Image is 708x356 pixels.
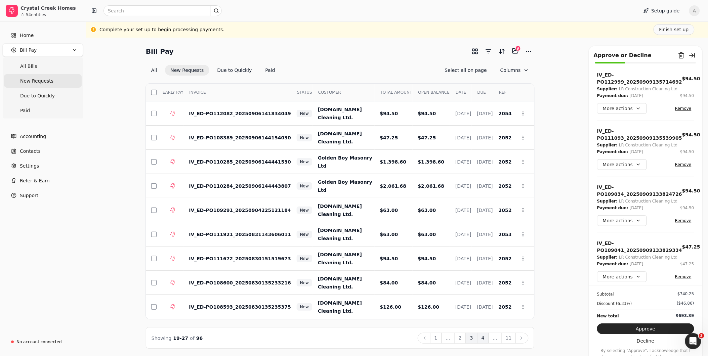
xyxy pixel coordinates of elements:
[597,336,694,346] button: Decline
[455,280,471,285] span: [DATE]
[430,333,442,344] button: 1
[597,323,694,334] button: Approve
[20,78,53,85] span: New Requests
[418,208,436,213] span: $63.00
[99,26,224,33] div: Complete your set up to begin processing payments.
[418,183,445,189] span: $2,061.68
[380,159,407,165] span: $1,398.60
[477,183,493,189] span: [DATE]
[499,256,512,261] span: 2052
[318,155,372,169] span: Golden Boy Masonry Ltd
[189,183,291,189] span: IV_ED-PO110284_20250906144443807
[654,24,695,35] button: Finish set up
[682,240,700,254] button: $47.25
[477,232,493,237] span: [DATE]
[318,300,362,314] span: [DOMAIN_NAME] Cleaning Ltd.
[499,159,512,165] span: 2052
[3,130,83,143] a: Accounting
[300,304,309,310] span: New
[418,89,450,95] span: OPEN BALANCE
[297,89,312,95] span: STATUS
[20,5,80,11] div: Crystal Creek Homes
[20,177,50,184] span: Refer & Earn
[146,65,162,76] button: All
[318,131,362,144] span: [DOMAIN_NAME] Cleaning Ltd.
[597,291,614,298] div: Subtotal
[495,65,534,76] button: Column visibility settings
[597,313,619,319] div: New total
[477,159,493,165] span: [DATE]
[597,254,618,261] div: Supplier:
[146,65,281,76] div: Invoice filter options
[682,128,700,142] button: $94.50
[380,111,398,116] span: $94.50
[499,280,512,285] span: 2052
[380,232,398,237] span: $63.00
[597,86,618,92] div: Supplier:
[477,333,489,344] button: 4
[300,135,309,141] span: New
[619,254,678,261] div: LR Construction Cleaning Ltd
[489,333,502,344] button: ...
[672,161,694,169] button: Remove
[440,65,492,76] button: Select all on page
[597,92,628,99] div: Payment due:
[630,261,643,267] div: [DATE]
[454,333,466,344] button: 2
[455,135,471,140] span: [DATE]
[682,72,700,86] button: $94.50
[597,128,682,142] div: IV_ED-PO111093_20250909135539905
[189,232,291,237] span: IV_ED-PO111921_20250831143606011
[597,271,647,282] button: More actions
[300,159,309,165] span: New
[418,304,440,310] span: $126.00
[455,256,471,261] span: [DATE]
[189,159,291,165] span: IV_ED-PO110285_20250906144441530
[455,208,471,213] span: [DATE]
[597,198,618,205] div: Supplier:
[466,333,477,344] button: 3
[300,183,309,189] span: New
[189,208,291,213] span: IV_ED-PO109291_20250904225121184
[318,204,362,217] span: [DOMAIN_NAME] Cleaning Ltd.
[380,208,398,213] span: $63.00
[501,333,516,344] button: 11
[477,208,493,213] span: [DATE]
[418,135,436,140] span: $47.25
[597,205,628,211] div: Payment due:
[455,304,471,310] span: [DATE]
[597,300,632,307] div: Discount (6.33%)
[699,333,704,339] span: 3
[196,336,203,341] span: 96
[499,304,512,310] span: 2052
[4,89,82,102] a: Due to Quickly
[189,256,291,261] span: IV_ED-PO111672_20250830151519673
[212,65,257,76] button: Due to Quickly
[418,256,436,261] span: $94.50
[300,256,309,262] span: New
[515,46,521,51] div: 9
[318,276,362,290] span: [DOMAIN_NAME] Cleaning Ltd.
[499,183,512,189] span: 2052
[477,304,493,310] span: [DATE]
[300,280,309,286] span: New
[16,339,62,345] div: No account connected
[597,159,647,170] button: More actions
[510,46,521,56] button: Batch (9)
[380,304,402,310] span: $126.00
[619,86,678,92] div: LR Construction Cleaning Ltd
[680,205,694,211] button: $94.50
[3,189,83,202] button: Support
[20,192,38,199] span: Support
[672,273,694,281] button: Remove
[189,280,291,285] span: IV_ED-PO108600_20250830135233216
[20,163,39,170] span: Settings
[165,65,209,76] button: New Requests
[477,256,493,261] span: [DATE]
[189,111,291,116] span: IV_ED-PO112082_20250906141834049
[300,207,309,213] span: New
[189,135,291,140] span: IV_ED-PO108389_20250906144154030
[499,208,512,213] span: 2052
[418,111,436,116] span: $94.50
[260,65,281,76] button: Paid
